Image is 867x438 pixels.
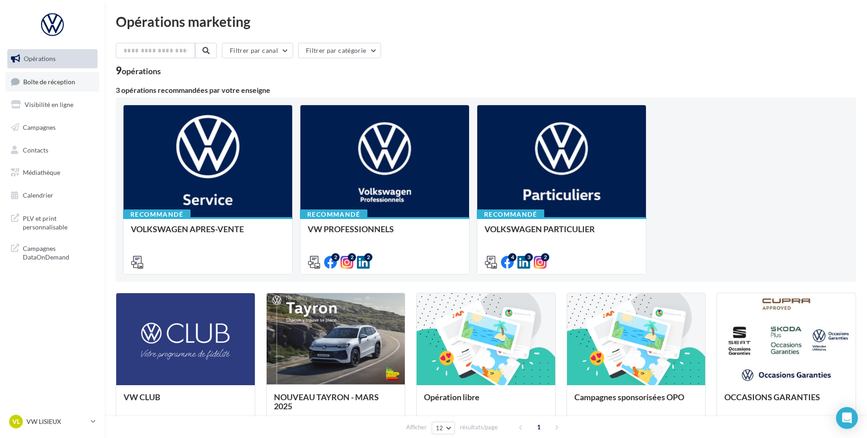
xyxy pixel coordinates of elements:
button: Filtrer par catégorie [298,43,381,58]
span: Calendrier [23,191,53,199]
span: Opération libre [424,392,480,402]
span: Afficher [406,423,427,432]
div: 2 [331,253,340,261]
span: Contacts [23,146,48,153]
div: Recommandé [477,209,544,219]
a: Contacts [5,141,99,160]
span: VW PROFESSIONNELS [308,224,394,234]
span: PLV et print personnalisable [23,212,94,232]
span: 1 [532,420,546,434]
a: PLV et print personnalisable [5,209,99,235]
span: VOLKSWAGEN PARTICULIER [485,224,595,234]
div: 3 opérations recommandées par votre enseigne [116,87,856,94]
span: Visibilité en ligne [25,101,73,108]
a: Campagnes [5,118,99,137]
div: 2 [348,253,356,261]
span: VOLKSWAGEN APRES-VENTE [131,224,244,234]
span: Campagnes DataOnDemand [23,242,94,262]
a: VL VW LISIEUX [7,413,98,430]
a: Visibilité en ligne [5,95,99,114]
span: 12 [436,424,444,432]
span: résultats/page [460,423,498,432]
div: 2 [364,253,372,261]
div: Open Intercom Messenger [836,407,858,429]
div: Recommandé [300,209,367,219]
div: 9 [116,66,161,76]
span: Boîte de réception [23,77,75,85]
span: Campagnes [23,123,56,131]
div: 3 [525,253,533,261]
div: 4 [508,253,516,261]
div: Opérations marketing [116,15,856,28]
div: 2 [541,253,549,261]
span: Médiathèque [23,168,60,176]
button: 12 [432,422,455,434]
span: Campagnes sponsorisées OPO [574,392,684,402]
span: VW CLUB [124,392,160,402]
a: Campagnes DataOnDemand [5,239,99,265]
a: Boîte de réception [5,72,99,92]
span: Opérations [24,55,56,62]
a: Calendrier [5,186,99,205]
div: Recommandé [123,209,191,219]
p: VW LISIEUX [26,417,87,426]
button: Filtrer par canal [222,43,293,58]
span: VL [12,417,20,426]
span: OCCASIONS GARANTIES [724,392,820,402]
span: NOUVEAU TAYRON - MARS 2025 [274,392,379,411]
a: Opérations [5,49,99,68]
div: opérations [122,67,161,75]
a: Médiathèque [5,163,99,182]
